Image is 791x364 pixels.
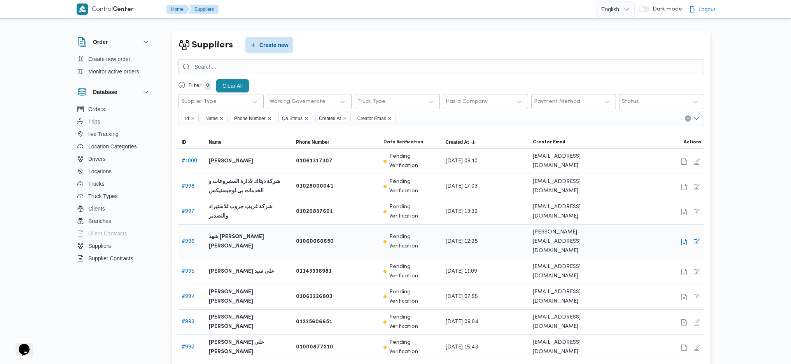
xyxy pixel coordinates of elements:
button: Suppliers [188,5,219,14]
button: Remove Created At from selection in this group [343,116,347,121]
span: [EMAIL_ADDRESS][DOMAIN_NAME] [533,313,614,331]
span: Creator Email [533,139,565,145]
button: Client Contracts [74,227,154,240]
span: Clients [88,204,105,213]
span: [EMAIL_ADDRESS][DOMAIN_NAME] [533,177,614,196]
b: شركة غريب جروب للاستيراد والتصدير [209,202,290,221]
span: [EMAIL_ADDRESS][DOMAIN_NAME] [533,338,614,357]
iframe: chat widget [8,333,33,356]
span: Drivers [88,154,105,164]
span: Monitor active orders [88,67,139,76]
div: Truck Type [357,99,385,105]
button: Remove Name from selection in this group [219,116,224,121]
span: Branches [88,216,111,226]
span: Supplier Contracts [88,254,133,263]
span: Name [205,114,218,123]
a: #998 [182,184,195,189]
button: Branches [74,215,154,227]
span: [DATE] 09:10 [446,157,478,166]
button: Orders [74,103,154,115]
p: Pending Verification [390,232,439,251]
span: [EMAIL_ADDRESS][DOMAIN_NAME] [533,152,614,171]
button: Remove Qa Status from selection in this group [304,116,309,121]
b: شركة ديتاك لادارة المشروعات و الخدمات بى لوجيستيكس [209,177,290,196]
span: [DATE] 17:03 [446,182,478,191]
div: Order [71,53,157,81]
b: [PERSON_NAME] [PERSON_NAME] [209,313,290,331]
div: Database [71,103,157,271]
p: Pending Verification [390,262,439,281]
button: Clear All [216,79,249,92]
span: [DATE] 12:28 [446,237,478,246]
span: Phone Number [234,114,266,123]
a: #1000 [182,158,197,164]
span: Create new [259,40,289,50]
h2: Suppliers [192,38,233,52]
button: Supplier Contracts [74,252,154,265]
div: Status [622,99,639,105]
button: Drivers [74,153,154,165]
div: Has a Company [446,99,488,105]
button: Locations [74,165,154,178]
span: live Tracking [88,129,119,139]
button: Devices [74,265,154,277]
b: 01060060650 [296,237,334,246]
p: Filter [188,83,201,89]
span: Truck Types [88,192,117,201]
span: Devices [88,266,108,275]
span: [EMAIL_ADDRESS][DOMAIN_NAME] [533,202,614,221]
b: 01143336981 [296,267,332,276]
span: ID [182,139,186,145]
span: Logout [698,5,715,14]
span: Create new order [88,54,130,64]
span: [DATE] 07:55 [446,292,478,301]
b: [PERSON_NAME] [209,157,253,166]
span: Trucks [88,179,104,188]
p: 0 [205,82,211,90]
h3: Order [93,37,108,47]
span: [DATE] 15:43 [446,343,478,352]
span: Created At [315,114,351,122]
button: Suppliers [74,240,154,252]
span: Created At [319,114,341,123]
span: [EMAIL_ADDRESS][DOMAIN_NAME] [533,262,614,281]
span: Creator Email [354,114,395,122]
span: Name [202,114,227,122]
span: Actions [684,139,701,145]
button: Create new order [74,53,154,65]
b: 01225606651 [296,317,332,327]
b: 01062226803 [296,292,332,301]
span: Orders [88,104,105,114]
a: #995 [182,269,194,274]
p: Pending Verification [390,177,439,196]
p: Pending Verification [390,287,439,306]
button: Database [77,87,150,97]
span: Client Contracts [88,229,127,238]
button: Phone Number [293,136,380,148]
button: Remove Phone Number from selection in this group [267,116,272,121]
button: Home [166,5,190,14]
span: [PERSON_NAME][EMAIL_ADDRESS][DOMAIN_NAME] [533,228,614,256]
b: [PERSON_NAME] على سيد [209,267,274,276]
button: Open list of options [693,115,700,122]
a: #993 [182,319,194,324]
button: Name [206,136,293,148]
span: Qa Status [278,114,312,122]
span: [DATE] 09:04 [446,317,478,327]
span: Creator Email [357,114,386,123]
a: #997 [182,209,194,214]
span: Id [185,114,189,123]
a: #992 [182,345,194,350]
a: #994 [182,294,195,299]
img: X8yXhbKr1z7QwAAAABJRU5ErkJggg== [77,3,88,15]
b: Center [113,7,134,12]
b: 01020837601 [296,207,333,216]
b: 01028000041 [296,182,333,191]
button: Trips [74,115,154,128]
a: #996 [182,239,194,244]
button: Truck Types [74,190,154,202]
b: 01061317307 [296,157,332,166]
span: [EMAIL_ADDRESS][DOMAIN_NAME] [533,287,614,306]
p: Pending Verification [390,313,439,331]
